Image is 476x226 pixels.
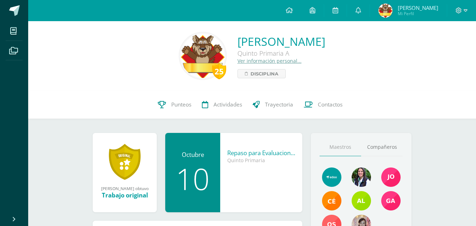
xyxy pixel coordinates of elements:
[398,11,438,17] span: Mi Perfil
[197,91,247,119] a: Actividades
[322,167,341,187] img: e13555400e539d49a325e37c8b84e82e.png
[227,149,295,157] div: Repaso para Evaluaciones de Cierre - PRIMARIA y SECUNDARIA
[322,191,341,210] img: 9fe7580334846c559dff5945f0b8902e.png
[381,167,401,187] img: da6272e57f3de7119ddcbb64cb0effc0.png
[237,69,286,78] a: Disciplina
[251,69,278,78] span: Disciplina
[247,91,298,119] a: Trayectoria
[265,101,293,108] span: Trayectoria
[171,101,191,108] span: Punteos
[352,191,371,210] img: a5b319908f6460bee3aa1a56645396b9.png
[172,164,213,194] div: 10
[212,63,226,79] div: 25
[378,4,392,18] img: 55cd4609078b6f5449d0df1f1668bde8.png
[318,101,342,108] span: Contactos
[100,185,150,191] div: [PERSON_NAME] obtuvo
[352,167,371,187] img: 8ef08b6ac3b6f0f44f195b2b5e7ed773.png
[320,138,361,156] a: Maestros
[381,191,401,210] img: 70cc21b8d61c418a4b6ede52432d9ed3.png
[181,34,225,78] img: 1713d9c2166a4aebdfd52a292557f65f.png
[237,57,302,64] a: Ver información personal...
[361,138,403,156] a: Compañeros
[398,4,438,11] span: [PERSON_NAME]
[298,91,348,119] a: Contactos
[214,101,242,108] span: Actividades
[237,34,325,49] a: [PERSON_NAME]
[237,49,325,57] div: Quinto Primaria A
[172,151,213,159] div: Octubre
[153,91,197,119] a: Punteos
[100,191,150,199] div: Trabajo original
[227,157,295,164] div: Quinto Primaria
